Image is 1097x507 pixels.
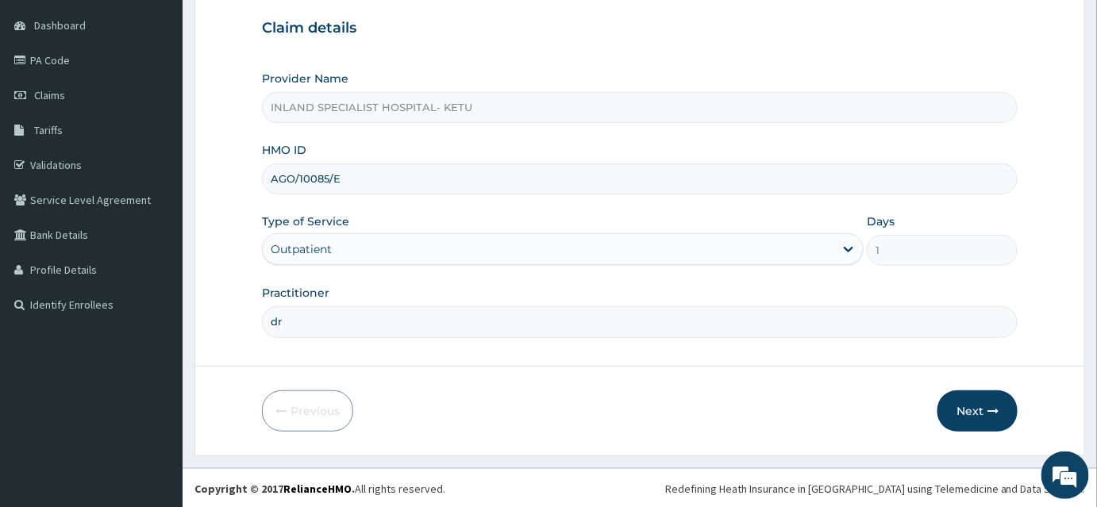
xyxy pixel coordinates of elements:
input: Enter Name [262,306,1018,337]
span: We're online! [92,152,219,313]
button: Previous [262,390,353,432]
label: HMO ID [262,142,306,158]
span: Dashboard [34,18,86,33]
label: Practitioner [262,285,329,301]
label: Provider Name [262,71,348,86]
textarea: Type your message and hit 'Enter' [8,338,302,394]
h3: Claim details [262,20,1018,37]
img: d_794563401_company_1708531726252_794563401 [29,79,64,119]
button: Next [937,390,1018,432]
div: Minimize live chat window [260,8,298,46]
span: Tariffs [34,123,63,137]
a: RelianceHMO [283,482,352,496]
div: Redefining Heath Insurance in [GEOGRAPHIC_DATA] using Telemedicine and Data Science! [665,481,1085,497]
strong: Copyright © 2017 . [194,482,355,496]
div: Chat with us now [83,89,267,109]
label: Type of Service [262,213,349,229]
div: Outpatient [271,241,332,257]
label: Days [867,213,895,229]
input: Enter HMO ID [262,163,1018,194]
span: Claims [34,88,65,102]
